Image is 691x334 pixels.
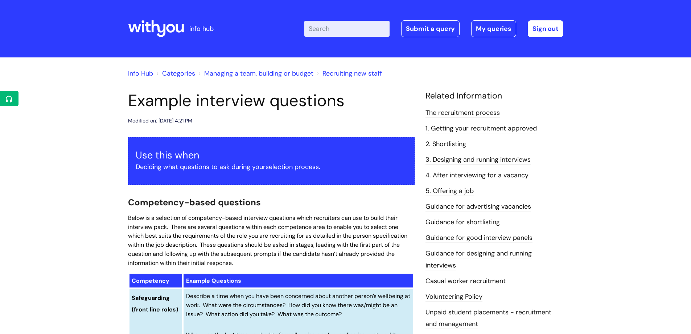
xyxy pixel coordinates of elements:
a: 1. Getting your recruitment approved [425,124,537,133]
span: Example Questions [186,277,241,285]
p: info hub [189,23,214,35]
li: Solution home [155,68,195,79]
h3: Use this when [136,149,407,161]
p: Deciding what questions to ask during your [136,161,407,173]
a: Categories [162,69,195,78]
a: 5. Offering a job [425,186,474,196]
span: Competency [132,277,169,285]
a: The recruitment process [425,108,500,118]
a: Info Hub [128,69,153,78]
a: Unpaid student placements - recruitment and management [425,308,551,329]
div: Modified on: [DATE] 4:21 PM [128,116,192,125]
a: Guidance for designing and running interviews [425,249,532,270]
a: Sign out [528,20,563,37]
a: Guidance for advertising vacancies [425,202,531,212]
a: Managing a team, building or budget [204,69,313,78]
a: Volunteering Policy [425,292,482,302]
a: 3. Designing and running interviews [425,155,531,165]
a: My queries [471,20,516,37]
span: Competency-based questions [128,197,261,208]
a: Guidance for good interview panels [425,233,532,243]
h4: Related Information [425,91,563,101]
a: Guidance for shortlisting [425,218,500,227]
a: selection process. [266,162,320,171]
li: Managing a team, building or budget [197,68,313,79]
h1: Example interview questions [128,91,415,110]
input: Search [304,21,390,37]
div: | - [304,20,563,37]
a: Recruiting new staff [322,69,382,78]
span: Below is a selection of competency-based interview questions which recruiters can use to build th... [128,214,407,267]
a: 4. After interviewing for a vacancy [425,171,528,180]
a: 2. Shortlisting [425,140,466,149]
span: Describe a time when you have been concerned about another person’s wellbeing at work. What were ... [186,292,410,318]
a: Submit a query [401,20,460,37]
span: Safeguarding (front line roles) [132,294,178,313]
li: Recruiting new staff [315,68,382,79]
a: Casual worker recruitment [425,277,506,286]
